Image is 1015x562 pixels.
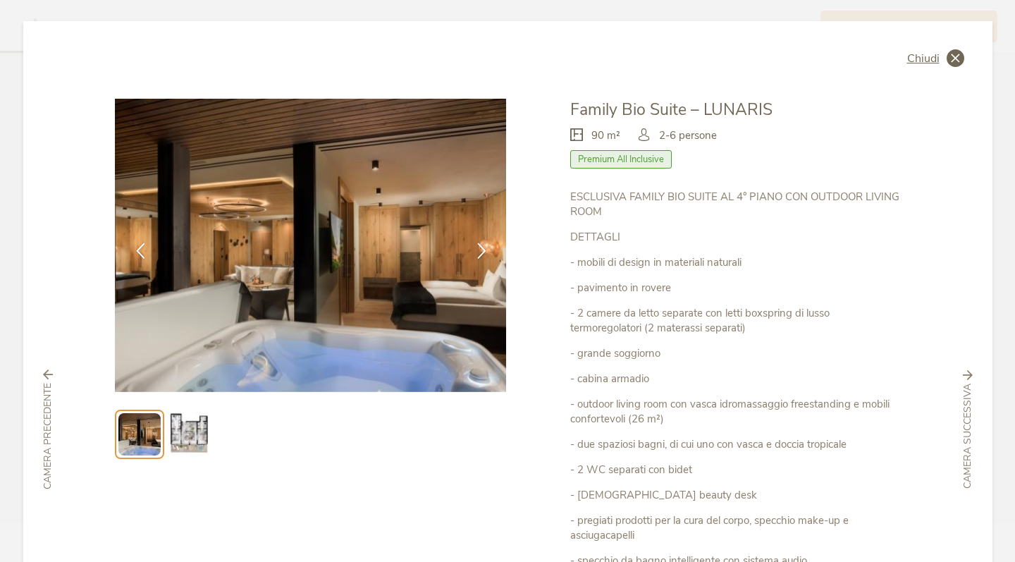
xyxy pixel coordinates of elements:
[570,463,900,477] p: - 2 WC separati con bidet
[570,488,900,503] p: - [DEMOGRAPHIC_DATA] beauty desk
[570,230,900,245] p: DETTAGLI
[659,128,717,143] span: 2-6 persone
[907,53,940,64] span: Chiudi
[115,99,506,392] img: Family Bio Suite – LUNARIS
[570,306,900,336] p: - 2 camere da letto separate con letti boxspring di lusso termoregolatori (2 materassi separati)
[570,513,900,543] p: - pregiati prodotti per la cura del corpo, specchio make-up e asciugacapelli
[41,383,55,489] span: Camera precedente
[570,437,900,452] p: - due spaziosi bagni, di cui uno con vasca e doccia tropicale
[118,413,161,456] img: Preview
[961,384,975,489] span: Camera successiva
[570,281,900,295] p: - pavimento in rovere
[570,190,900,219] p: ESCLUSIVA FAMILY BIO SUITE AL 4° PIANO CON OUTDOOR LIVING ROOM
[591,128,620,143] span: 90 m²
[570,372,900,386] p: - cabina armadio
[570,255,900,270] p: - mobili di design in materiali naturali
[570,397,900,427] p: - outdoor living room con vasca idromassaggio freestanding e mobili confortevoli (26 m²)
[570,346,900,361] p: - grande soggiorno
[570,99,773,121] span: Family Bio Suite – LUNARIS
[570,150,672,169] span: Premium All Inclusive
[166,412,211,457] img: Preview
